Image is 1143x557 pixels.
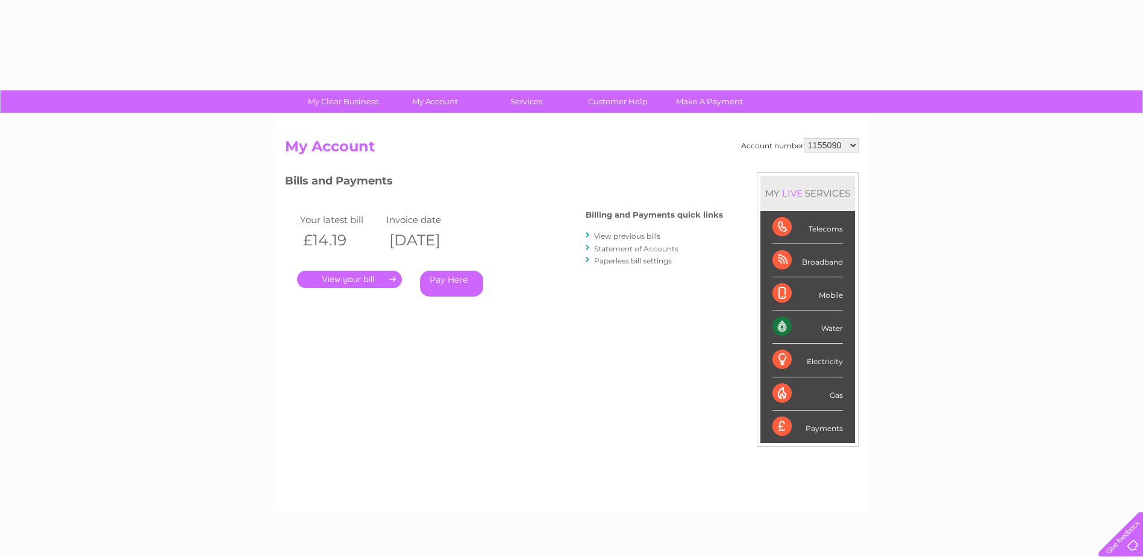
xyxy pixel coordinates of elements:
[420,271,483,297] a: Pay Here
[383,212,470,228] td: Invoice date
[594,244,678,253] a: Statement of Accounts
[780,187,805,199] div: LIVE
[477,90,576,113] a: Services
[297,212,384,228] td: Your latest bill
[383,228,470,253] th: [DATE]
[772,244,843,277] div: Broadband
[285,138,859,161] h2: My Account
[568,90,668,113] a: Customer Help
[772,277,843,310] div: Mobile
[293,90,393,113] a: My Clear Business
[772,344,843,377] div: Electricity
[297,228,384,253] th: £14.19
[660,90,759,113] a: Make A Payment
[772,211,843,244] div: Telecoms
[772,377,843,411] div: Gas
[772,411,843,443] div: Payments
[586,210,723,219] h4: Billing and Payments quick links
[741,138,859,153] div: Account number
[385,90,484,113] a: My Account
[760,176,855,210] div: MY SERVICES
[297,271,402,288] a: .
[594,231,660,241] a: View previous bills
[772,310,843,344] div: Water
[285,172,723,194] h3: Bills and Payments
[594,256,672,265] a: Paperless bill settings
